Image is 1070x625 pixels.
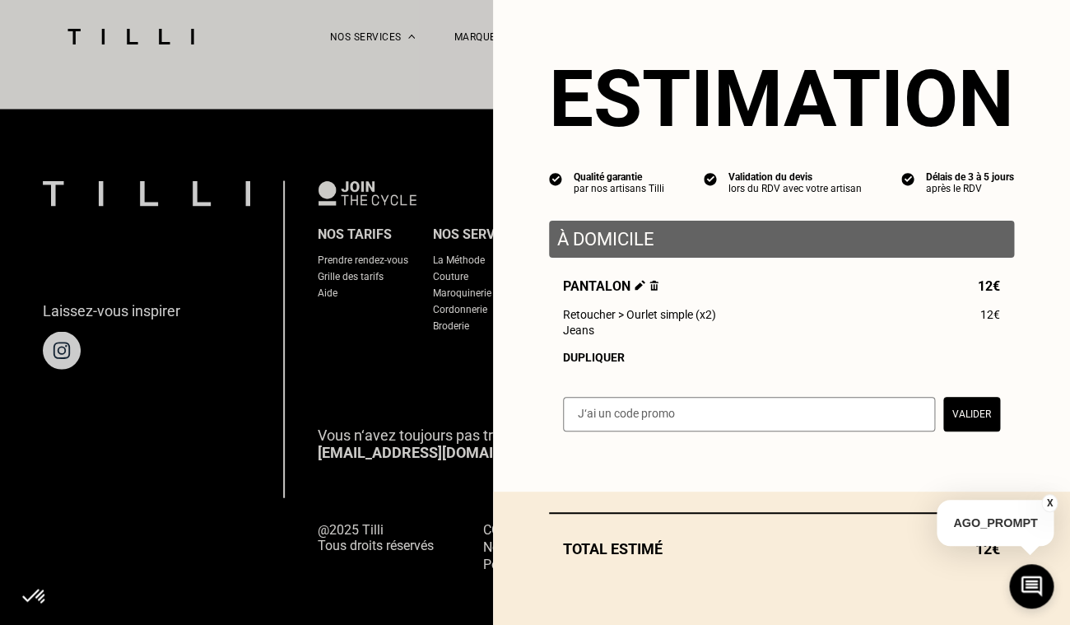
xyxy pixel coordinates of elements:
span: 12€ [978,278,1000,294]
div: Validation du devis [728,171,862,183]
button: Valider [943,397,1000,431]
img: Éditer [635,280,645,291]
div: Qualité garantie [574,171,664,183]
span: 12€ [980,308,1000,321]
span: Retoucher > Ourlet simple (x2) [563,308,716,321]
img: icon list info [901,171,914,186]
img: Supprimer [649,280,658,291]
p: À domicile [557,229,1006,250]
div: par nos artisans Tilli [574,183,664,194]
img: icon list info [704,171,717,186]
img: icon list info [549,171,562,186]
div: lors du RDV avec votre artisan [728,183,862,194]
section: Estimation [549,53,1014,145]
p: AGO_PROMPT [937,500,1054,546]
button: X [1041,494,1058,512]
div: Dupliquer [563,351,1000,364]
input: J‘ai un code promo [563,397,935,431]
span: Jeans [563,324,594,337]
div: Délais de 3 à 5 jours [926,171,1014,183]
span: Pantalon [563,278,658,294]
div: après le RDV [926,183,1014,194]
div: Total estimé [549,540,1014,557]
